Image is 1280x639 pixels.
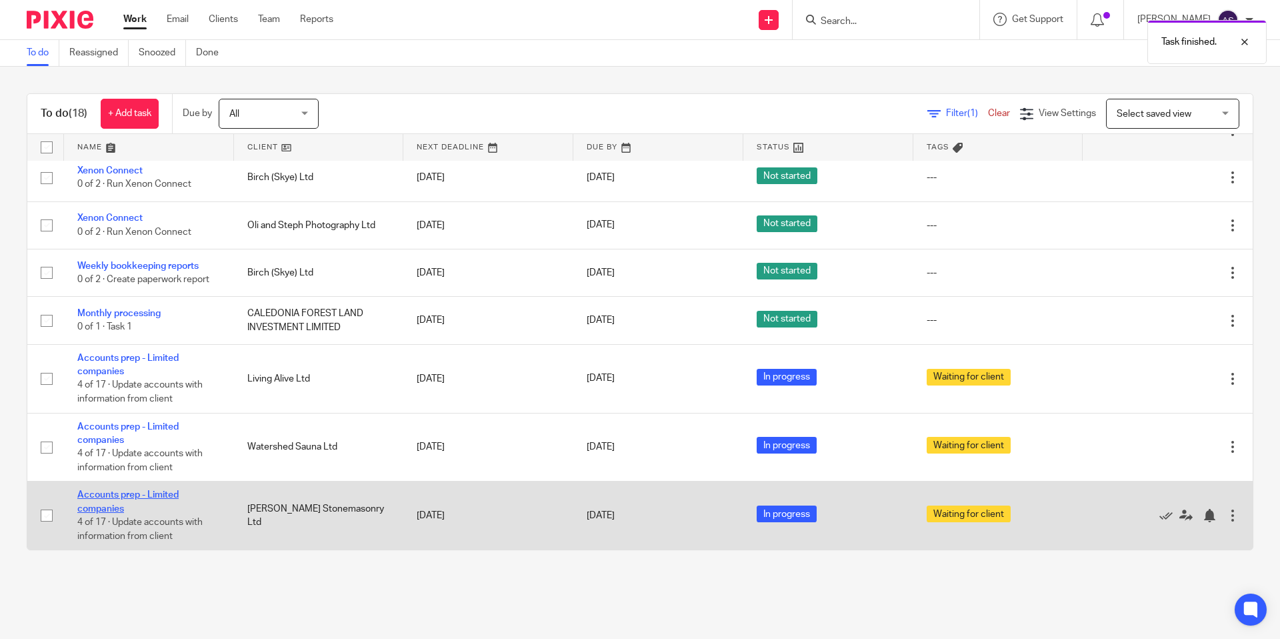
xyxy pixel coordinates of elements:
[77,449,203,472] span: 4 of 17 · Update accounts with information from client
[234,249,404,296] td: Birch (Skye) Ltd
[77,323,132,332] span: 0 of 1 · Task 1
[27,40,59,66] a: To do
[927,143,949,151] span: Tags
[258,13,280,26] a: Team
[757,311,817,328] span: Not started
[234,154,404,201] td: Birch (Skye) Ltd
[209,13,238,26] a: Clients
[101,99,159,129] a: + Add task
[77,227,191,237] span: 0 of 2 · Run Xenon Connect
[587,173,615,182] span: [DATE]
[587,511,615,520] span: [DATE]
[1117,109,1191,119] span: Select saved view
[27,11,93,29] img: Pixie
[123,13,147,26] a: Work
[234,413,404,482] td: Watershed Sauna Ltd
[77,422,179,445] a: Accounts prep - Limited companies
[77,381,203,404] span: 4 of 17 · Update accounts with information from client
[403,297,573,344] td: [DATE]
[77,213,143,223] a: Xenon Connect
[300,13,333,26] a: Reports
[77,275,209,284] span: 0 of 2 · Create paperwork report
[403,249,573,296] td: [DATE]
[403,154,573,201] td: [DATE]
[1159,509,1179,522] a: Mark as done
[234,297,404,344] td: CALEDONIA FOREST LAND INVESTMENT LIMITED
[183,107,212,120] p: Due by
[927,219,1070,232] div: ---
[1217,9,1239,31] img: svg%3E
[69,108,87,119] span: (18)
[757,506,817,522] span: In progress
[587,315,615,325] span: [DATE]
[69,40,129,66] a: Reassigned
[757,167,817,184] span: Not started
[77,354,179,376] a: Accounts prep - Limited companies
[946,109,988,118] span: Filter
[77,490,179,513] a: Accounts prep - Limited companies
[757,215,817,232] span: Not started
[77,518,203,541] span: 4 of 17 · Update accounts with information from client
[167,13,189,26] a: Email
[1161,35,1217,49] p: Task finished.
[234,201,404,249] td: Oli and Steph Photography Ltd
[988,109,1010,118] a: Clear
[139,40,186,66] a: Snoozed
[234,482,404,550] td: [PERSON_NAME] Stonemasonry Ltd
[196,40,229,66] a: Done
[587,221,615,230] span: [DATE]
[967,109,978,118] span: (1)
[927,369,1011,386] span: Waiting for client
[403,201,573,249] td: [DATE]
[587,268,615,277] span: [DATE]
[403,482,573,550] td: [DATE]
[927,266,1070,279] div: ---
[927,437,1011,454] span: Waiting for client
[234,344,404,413] td: Living Alive Ltd
[587,442,615,452] span: [DATE]
[757,369,817,386] span: In progress
[927,313,1070,327] div: ---
[587,374,615,384] span: [DATE]
[927,171,1070,184] div: ---
[757,437,817,454] span: In progress
[77,309,161,318] a: Monthly processing
[757,263,817,279] span: Not started
[229,109,239,119] span: All
[403,344,573,413] td: [DATE]
[41,107,87,121] h1: To do
[77,261,199,271] a: Weekly bookkeeping reports
[77,166,143,175] a: Xenon Connect
[403,413,573,482] td: [DATE]
[77,179,191,189] span: 0 of 2 · Run Xenon Connect
[1039,109,1096,118] span: View Settings
[927,506,1011,522] span: Waiting for client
